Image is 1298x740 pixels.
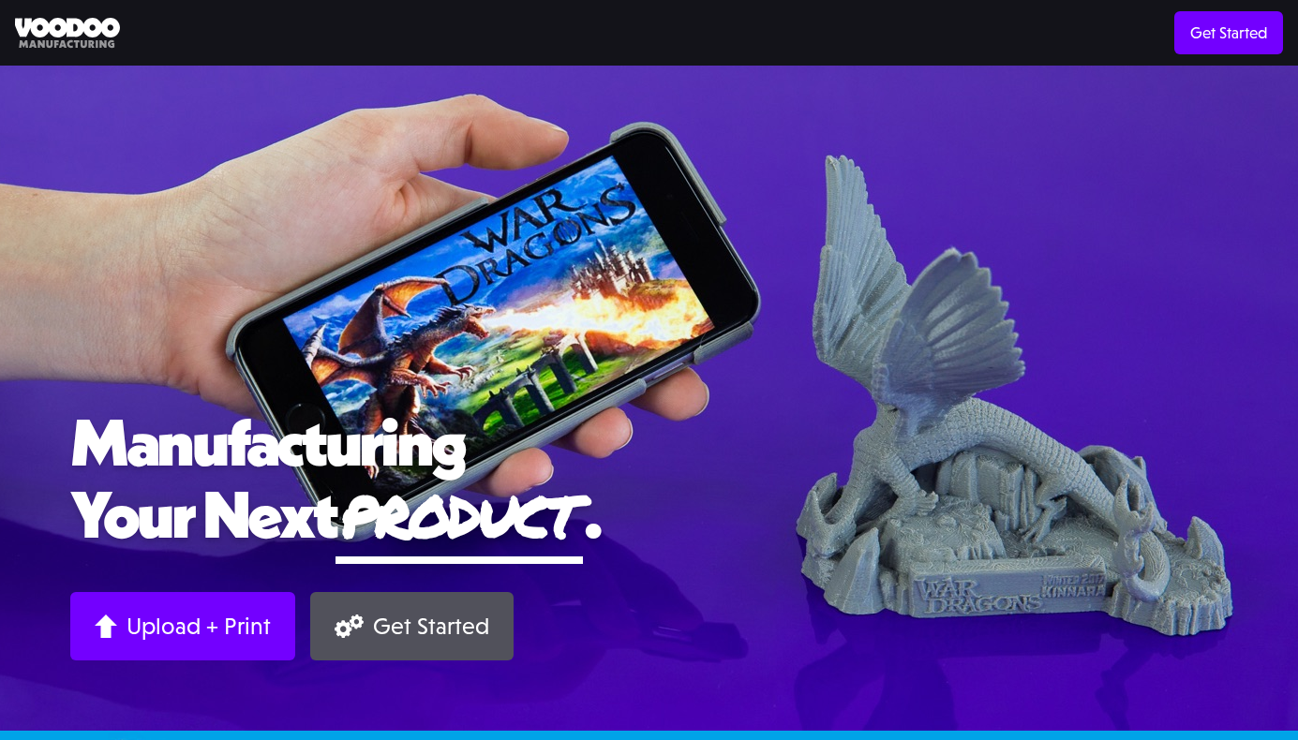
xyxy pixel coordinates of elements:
[336,474,583,555] span: product
[95,614,117,638] img: Arrow up
[70,406,1228,564] h1: Manufacturing Your Next .
[1174,11,1283,54] a: Get Started
[310,592,514,660] a: Get Started
[335,614,364,638] img: Gears
[127,612,271,641] div: Upload + Print
[373,612,489,641] div: Get Started
[70,592,295,660] a: Upload + Print
[15,18,120,49] img: Voodoo Manufacturing logo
